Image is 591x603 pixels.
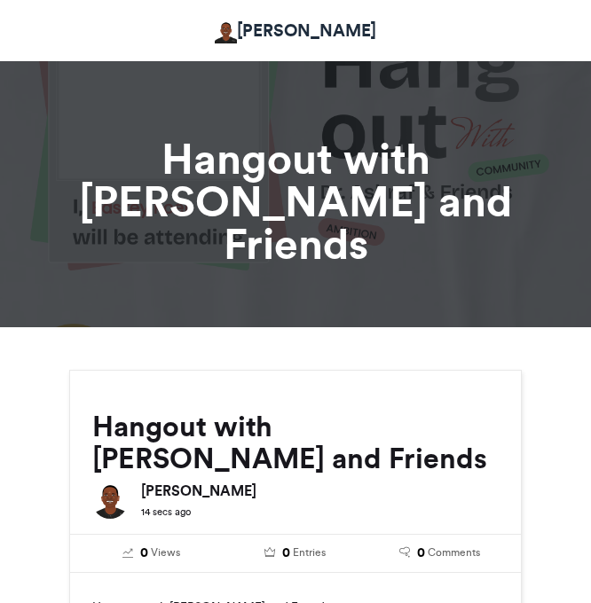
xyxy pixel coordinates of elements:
span: 0 [417,544,425,563]
span: Comments [428,544,480,560]
span: 0 [140,544,148,563]
h6: [PERSON_NAME] [141,483,499,497]
h2: Hangout with [PERSON_NAME] and Friends [92,411,499,474]
img: Baskey [92,483,128,519]
span: 0 [282,544,290,563]
img: Baskey Koer [215,21,237,43]
span: Views [151,544,180,560]
span: Entries [293,544,326,560]
a: [PERSON_NAME] [215,18,376,43]
h1: Hangout with [PERSON_NAME] and Friends [69,137,522,265]
a: 0 Views [92,544,210,563]
a: 0 Entries [237,544,355,563]
small: 14 secs ago [141,505,191,518]
a: 0 Comments [381,544,499,563]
